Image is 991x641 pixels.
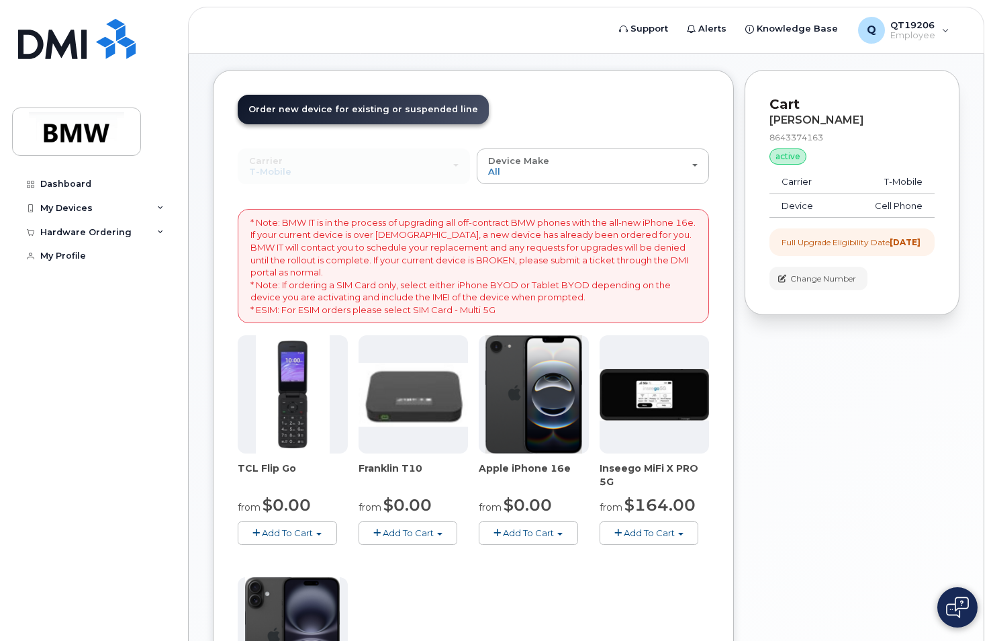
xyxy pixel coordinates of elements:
[600,369,710,420] img: cut_small_inseego_5G.jpg
[677,15,736,42] a: Alerts
[383,527,434,538] span: Add To Cart
[769,267,867,290] button: Change Number
[250,216,696,316] p: * Note: BMW IT is in the process of upgrading all off-contract BMW phones with the all-new iPhone...
[769,194,841,218] td: Device
[841,194,935,218] td: Cell Phone
[256,335,330,454] img: TCL_FLIP_MODE.jpg
[624,495,696,515] span: $164.00
[504,495,552,515] span: $0.00
[736,15,847,42] a: Knowledge Base
[238,521,337,545] button: Add To Cart
[359,363,469,427] img: t10.jpg
[769,95,935,114] p: Cart
[359,501,381,513] small: from
[849,17,959,44] div: QT19206
[769,170,841,194] td: Carrier
[488,166,500,177] span: All
[890,237,921,247] strong: [DATE]
[841,170,935,194] td: T-Mobile
[359,521,458,545] button: Add To Cart
[769,148,806,165] div: active
[890,30,935,41] span: Employee
[782,237,921,248] div: Full Upgrade Eligibility Date
[946,597,969,618] img: Open chat
[477,148,709,183] button: Device Make All
[238,462,348,488] div: TCL Flip Go
[479,462,589,488] div: Apple iPhone 16e
[262,527,313,538] span: Add To Cart
[503,527,554,538] span: Add To Cart
[769,132,935,143] div: 8643374163
[698,22,726,36] span: Alerts
[790,273,856,285] span: Change Number
[630,22,668,36] span: Support
[263,495,311,515] span: $0.00
[383,495,432,515] span: $0.00
[757,22,838,36] span: Knowledge Base
[600,462,710,488] div: Inseego MiFi X PRO 5G
[359,462,469,488] div: Franklin T10
[867,22,876,38] span: Q
[624,527,675,538] span: Add To Cart
[600,521,699,545] button: Add To Cart
[600,501,622,513] small: from
[488,155,549,166] span: Device Make
[479,501,502,513] small: from
[610,15,677,42] a: Support
[769,114,935,126] div: [PERSON_NAME]
[248,104,478,114] span: Order new device for existing or suspended line
[890,19,935,30] span: QT19206
[485,335,582,454] img: iphone16e.png
[479,521,578,545] button: Add To Cart
[238,501,261,513] small: from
